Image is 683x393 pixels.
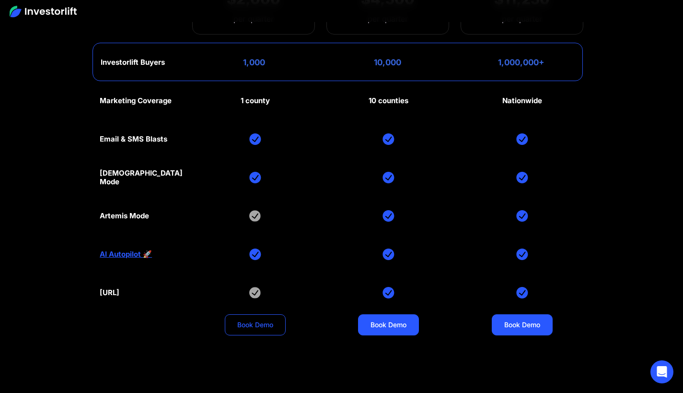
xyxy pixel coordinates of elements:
[374,58,401,67] div: 10,000
[650,360,673,383] div: Open Intercom Messenger
[100,212,149,220] div: Artemis Mode
[101,58,165,67] div: Investorlift Buyers
[369,96,408,105] div: 10 counties
[358,314,419,335] a: Book Demo
[225,314,286,335] a: Book Demo
[100,169,183,186] div: [DEMOGRAPHIC_DATA] Mode
[100,250,152,259] a: AI Autopilot 🚀
[502,96,542,105] div: Nationwide
[100,135,167,143] div: Email & SMS Blasts
[100,288,119,297] div: [URL]
[492,314,553,335] a: Book Demo
[243,58,265,67] div: 1,000
[241,96,270,105] div: 1 county
[100,96,172,105] div: Marketing Coverage
[498,58,544,67] div: 1,000,000+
